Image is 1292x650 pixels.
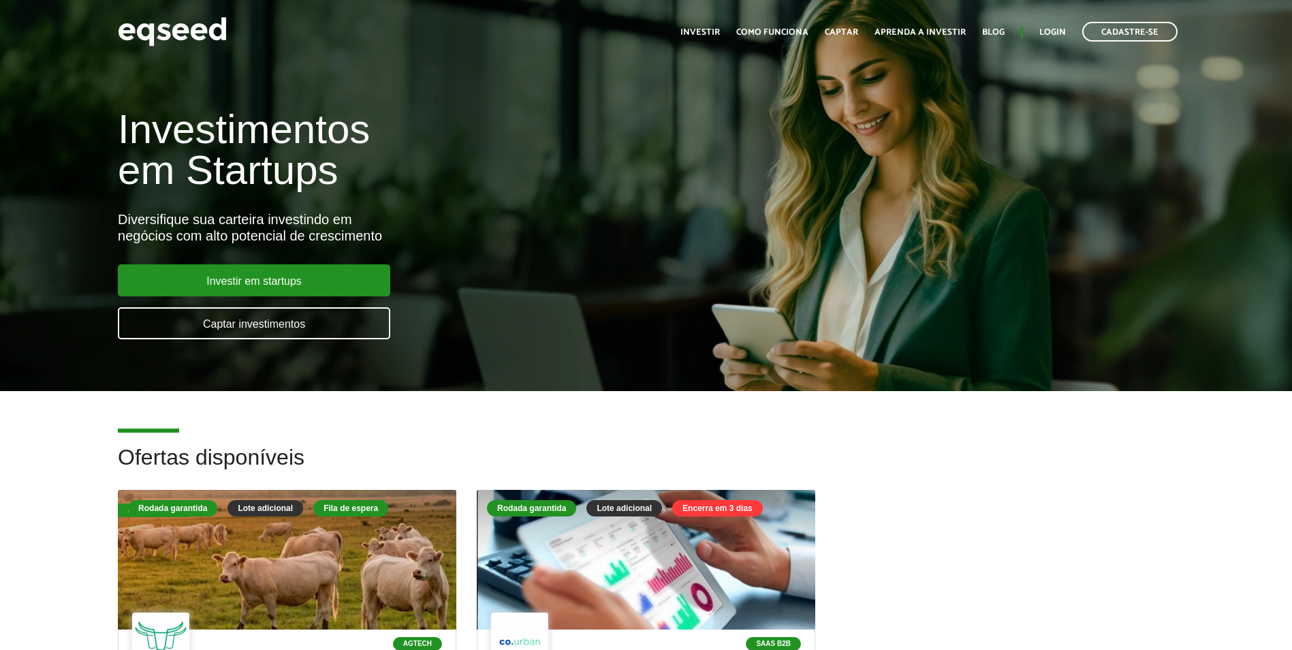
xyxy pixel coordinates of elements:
a: Login [1039,28,1066,37]
a: Cadastre-se [1082,22,1178,42]
div: Rodada garantida [128,500,217,516]
div: Encerra em 3 dias [672,500,763,516]
a: Investir em startups [118,264,390,296]
a: Aprenda a investir [875,28,966,37]
a: Como funciona [736,28,808,37]
div: Fila de espera [118,504,194,517]
div: Lote adicional [227,500,303,516]
div: Lote adicional [586,500,662,516]
h1: Investimentos em Startups [118,109,744,191]
a: Investir [680,28,720,37]
h2: Ofertas disponíveis [118,446,1174,490]
div: Diversifique sua carteira investindo em negócios com alto potencial de crescimento [118,211,744,244]
div: Rodada garantida [487,500,576,516]
a: Blog [982,28,1005,37]
img: EqSeed [118,14,227,50]
div: Fila de espera [313,500,388,516]
a: Captar [825,28,858,37]
a: Captar investimentos [118,307,390,339]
